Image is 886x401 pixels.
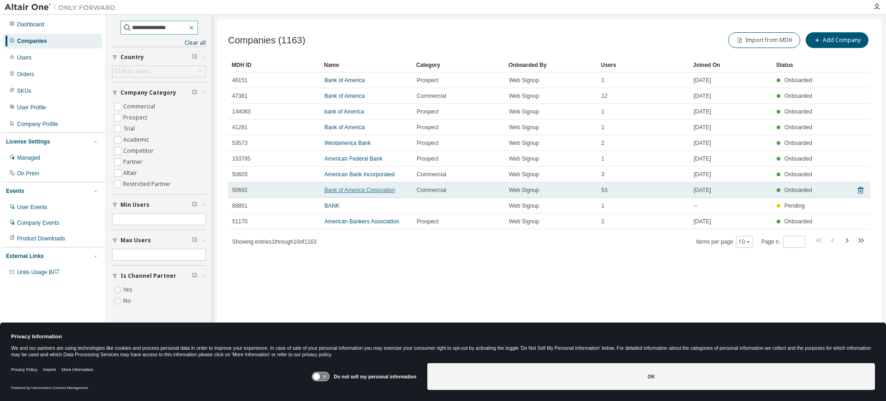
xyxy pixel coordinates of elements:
span: 53573 [232,139,247,147]
span: Clear filter [192,237,198,244]
span: Pending [784,203,805,209]
span: Min Users [120,201,150,209]
span: Onboarded [784,124,812,131]
span: Prospect [417,77,438,84]
div: User Profile [17,104,46,111]
a: Clear all [112,39,206,47]
span: Web Signup [509,218,539,225]
span: Clear filter [192,54,198,61]
div: Events [6,187,24,195]
a: Bank of America Corporation [324,187,395,193]
span: Prospect [417,218,438,225]
label: Prospect [123,112,149,123]
span: 1 [601,155,605,162]
div: Joined On [693,58,769,72]
span: -- [694,202,697,209]
span: 2 [601,218,605,225]
span: [DATE] [694,108,711,115]
span: Companies (1163) [228,35,305,46]
span: 1 [601,124,605,131]
button: Add Company [806,32,868,48]
div: External Links [6,252,44,260]
label: Academic [123,134,151,145]
span: Onboarded [784,171,812,178]
span: Onboarded [784,77,812,84]
label: Partner [123,156,144,168]
span: Onboarded [784,156,812,162]
span: Clear filter [192,201,198,209]
span: Prospect [417,155,438,162]
span: 47381 [232,92,247,100]
div: Name [324,58,409,72]
div: Click to select [114,68,150,75]
img: Altair One [5,3,120,12]
a: American Federal Bank [324,156,382,162]
span: 12 [601,92,607,100]
div: Users [17,54,31,61]
label: Restricted Partner [123,179,173,190]
span: [DATE] [694,139,711,147]
a: American Bankers Association [324,218,399,225]
span: [DATE] [694,171,711,178]
button: Is Channel Partner [112,266,206,286]
span: Web Signup [509,186,539,194]
span: 50603 [232,171,247,178]
span: [DATE] [694,218,711,225]
button: Company Category [112,83,206,103]
div: MDH ID [232,58,317,72]
div: License Settings [6,138,50,145]
span: Prospect [417,124,438,131]
span: Onboarded [784,108,812,115]
label: Commercial [123,101,157,112]
span: Web Signup [509,77,539,84]
span: Web Signup [509,171,539,178]
a: Westamerica Bank [324,140,371,146]
span: Onboarded [784,93,812,99]
span: 53 [601,186,607,194]
span: Commercial [417,171,446,178]
a: American Bank Incorporated [324,171,395,178]
span: [DATE] [694,124,711,131]
span: Prospect [417,139,438,147]
div: Orders [17,71,34,78]
label: Altair [123,168,139,179]
span: Max Users [120,237,151,244]
span: Onboarded [784,218,812,225]
span: Showing entries 1 through 10 of 1163 [232,239,317,245]
div: Click to select [113,66,205,77]
span: 2 [601,139,605,147]
div: Product Downloads [17,235,65,242]
div: Company Profile [17,120,58,128]
div: SKUs [17,87,31,95]
button: Min Users [112,195,206,215]
span: Onboarded [784,187,812,193]
span: 1 [601,77,605,84]
label: No [123,295,133,306]
span: 88851 [232,202,247,209]
span: 50692 [232,186,247,194]
label: Yes [123,284,134,295]
a: Bank of America [324,77,365,84]
span: Page n. [761,236,805,248]
div: Dashboard [17,21,44,28]
span: [DATE] [694,186,711,194]
span: Is Channel Partner [120,272,176,280]
div: On Prem [17,170,39,177]
span: 153785 [232,155,251,162]
a: bank of America [324,108,364,115]
a: BANK [324,203,340,209]
span: Clear filter [192,272,198,280]
div: Managed [17,154,40,162]
span: 41281 [232,124,247,131]
span: Items per page [696,236,753,248]
span: 51170 [232,218,247,225]
span: Web Signup [509,202,539,209]
span: Clear filter [192,89,198,96]
label: Trial [123,123,137,134]
span: Web Signup [509,124,539,131]
span: Web Signup [509,108,539,115]
a: Bank of America [324,124,365,131]
div: Onboarded By [509,58,593,72]
a: Bank of America [324,93,365,99]
span: Commercial [417,186,446,194]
